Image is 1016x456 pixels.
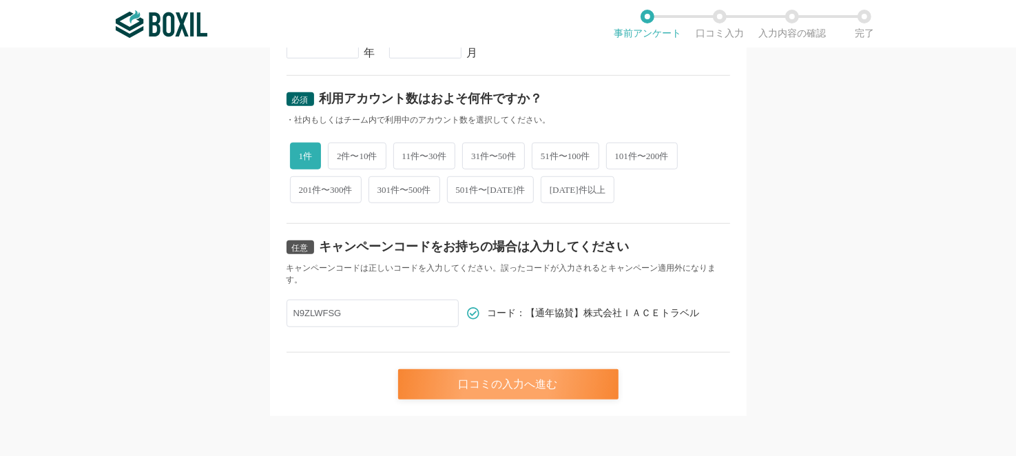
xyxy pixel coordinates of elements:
[756,10,829,39] li: 入力内容の確認
[393,143,456,169] span: 11件〜30件
[606,143,678,169] span: 101件〜200件
[684,10,756,39] li: 口コミ入力
[328,143,386,169] span: 2件〜10件
[541,176,614,203] span: [DATE]件以上
[829,10,901,39] li: 完了
[364,48,375,59] div: 年
[398,369,619,400] div: 口コミの入力へ進む
[532,143,599,169] span: 51件〜100件
[488,309,700,318] span: コード：【通年協賛】株式会社ＩＡＣＥトラベル
[447,176,534,203] span: 501件〜[DATE]件
[467,48,478,59] div: 月
[612,10,684,39] li: 事前アンケート
[290,176,362,203] span: 201件〜300件
[290,143,322,169] span: 1件
[320,92,543,105] div: 利用アカウント数はおよそ何件ですか？
[287,114,730,126] div: ・社内もしくはチーム内で利用中のアカウント数を選択してください。
[287,262,730,286] div: キャンペーンコードは正しいコードを入力してください。誤ったコードが入力されるとキャンペーン適用外になります。
[292,243,309,253] span: 任意
[116,10,207,38] img: ボクシルSaaS_ロゴ
[369,176,440,203] span: 301件〜500件
[320,240,630,253] div: キャンペーンコードをお持ちの場合は入力してください
[292,95,309,105] span: 必須
[462,143,525,169] span: 31件〜50件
